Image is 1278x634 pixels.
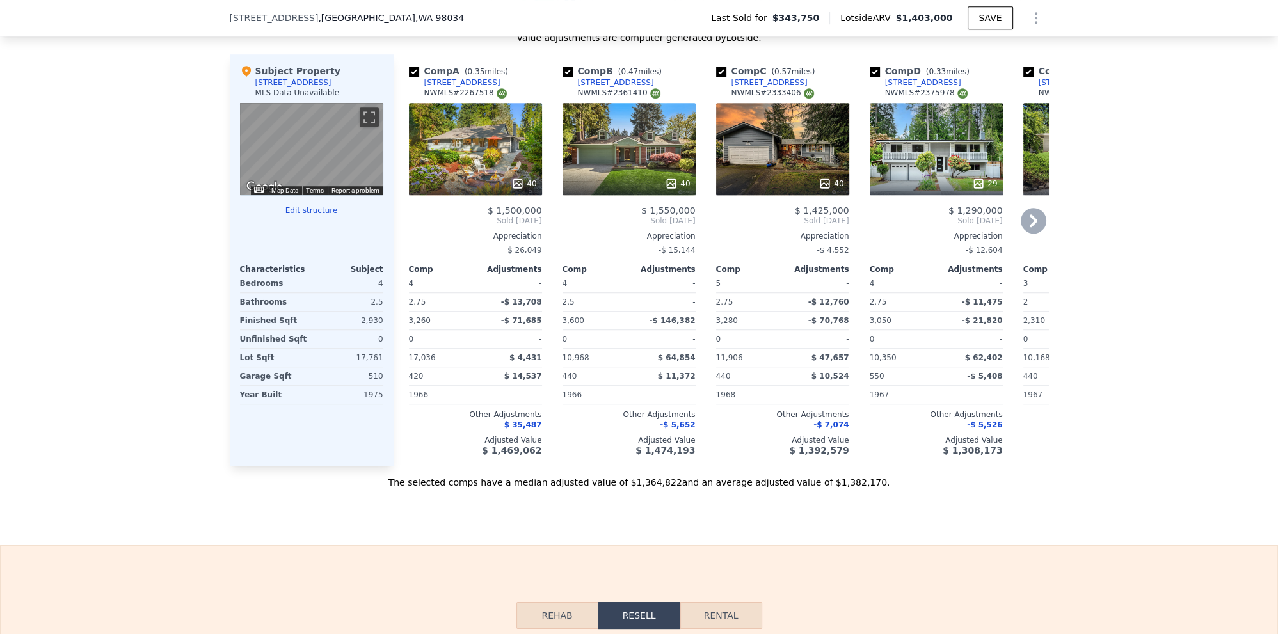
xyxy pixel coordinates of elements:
[870,409,1003,420] div: Other Adjustments
[621,67,638,76] span: 0.47
[1023,316,1045,325] span: 2,310
[504,420,542,429] span: $ 35,487
[409,65,513,77] div: Comp A
[243,178,285,195] a: Open this area in Google Maps (opens a new window)
[501,316,542,325] span: -$ 71,685
[711,12,772,24] span: Last Sold for
[896,13,953,23] span: $1,403,000
[1023,435,1156,445] div: Adjusted Value
[716,409,849,420] div: Other Adjustments
[766,67,820,76] span: ( miles)
[409,409,542,420] div: Other Adjustments
[314,349,383,367] div: 17,761
[808,297,849,306] span: -$ 12,760
[921,67,975,76] span: ( miles)
[1023,335,1028,344] span: 0
[813,420,849,429] span: -$ 7,074
[660,420,695,429] span: -$ 5,652
[870,386,934,404] div: 1967
[1039,77,1115,88] div: [STREET_ADDRESS]
[716,293,780,311] div: 2.75
[475,264,542,274] div: Adjustments
[967,420,1002,429] span: -$ 5,526
[817,246,849,255] span: -$ 4,552
[240,349,309,367] div: Lot Sqft
[409,279,414,288] span: 4
[240,386,309,404] div: Year Built
[939,386,1003,404] div: -
[885,77,961,88] div: [STREET_ADDRESS]
[649,316,695,325] span: -$ 146,382
[613,67,667,76] span: ( miles)
[665,177,690,190] div: 40
[240,330,309,348] div: Unfinished Sqft
[968,6,1012,29] button: SAVE
[409,316,431,325] span: 3,260
[659,246,696,255] span: -$ 15,144
[240,293,309,311] div: Bathrooms
[870,216,1003,226] span: Sold [DATE]
[650,88,660,99] img: NWMLS Logo
[415,13,464,23] span: , WA 98034
[312,264,383,274] div: Subject
[870,231,1003,241] div: Appreciation
[783,264,849,274] div: Adjustments
[885,88,968,99] div: NWMLS # 2375978
[632,386,696,404] div: -
[870,435,1003,445] div: Adjusted Value
[962,297,1003,306] span: -$ 11,475
[240,274,309,292] div: Bedrooms
[578,88,660,99] div: NWMLS # 2361410
[1023,5,1049,31] button: Show Options
[482,445,541,456] span: $ 1,469,062
[409,435,542,445] div: Adjusted Value
[716,231,849,241] div: Appreciation
[716,386,780,404] div: 1968
[731,77,808,88] div: [STREET_ADDRESS]
[478,386,542,404] div: -
[409,231,542,241] div: Appreciation
[468,67,485,76] span: 0.35
[578,77,654,88] div: [STREET_ADDRESS]
[497,88,507,99] img: NWMLS Logo
[511,177,536,190] div: 40
[563,335,568,344] span: 0
[488,205,542,216] span: $ 1,500,000
[478,330,542,348] div: -
[680,602,762,629] button: Rental
[563,386,627,404] div: 1966
[409,353,436,362] span: 17,036
[240,264,312,274] div: Characteristics
[424,77,500,88] div: [STREET_ADDRESS]
[240,312,309,329] div: Finished Sqft
[966,246,1003,255] span: -$ 12,604
[1023,65,1127,77] div: Comp E
[629,264,696,274] div: Adjustments
[563,231,696,241] div: Appreciation
[819,177,843,190] div: 40
[716,77,808,88] a: [STREET_ADDRESS]
[962,316,1003,325] span: -$ 21,820
[929,67,946,76] span: 0.33
[1023,293,1087,311] div: 2
[965,353,1003,362] span: $ 62,402
[632,293,696,311] div: -
[409,216,542,226] span: Sold [DATE]
[409,335,414,344] span: 0
[632,330,696,348] div: -
[716,335,721,344] span: 0
[731,88,814,99] div: NWMLS # 2333406
[641,205,696,216] span: $ 1,550,000
[716,279,721,288] span: 5
[563,279,568,288] span: 4
[1023,386,1087,404] div: 1967
[509,353,541,362] span: $ 4,431
[870,372,884,381] span: 550
[501,297,542,306] span: -$ 13,708
[1023,77,1115,88] a: [STREET_ADDRESS]
[240,205,383,216] button: Edit structure
[870,264,936,274] div: Comp
[943,445,1002,456] span: $ 1,308,173
[870,316,891,325] span: 3,050
[716,372,731,381] span: 440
